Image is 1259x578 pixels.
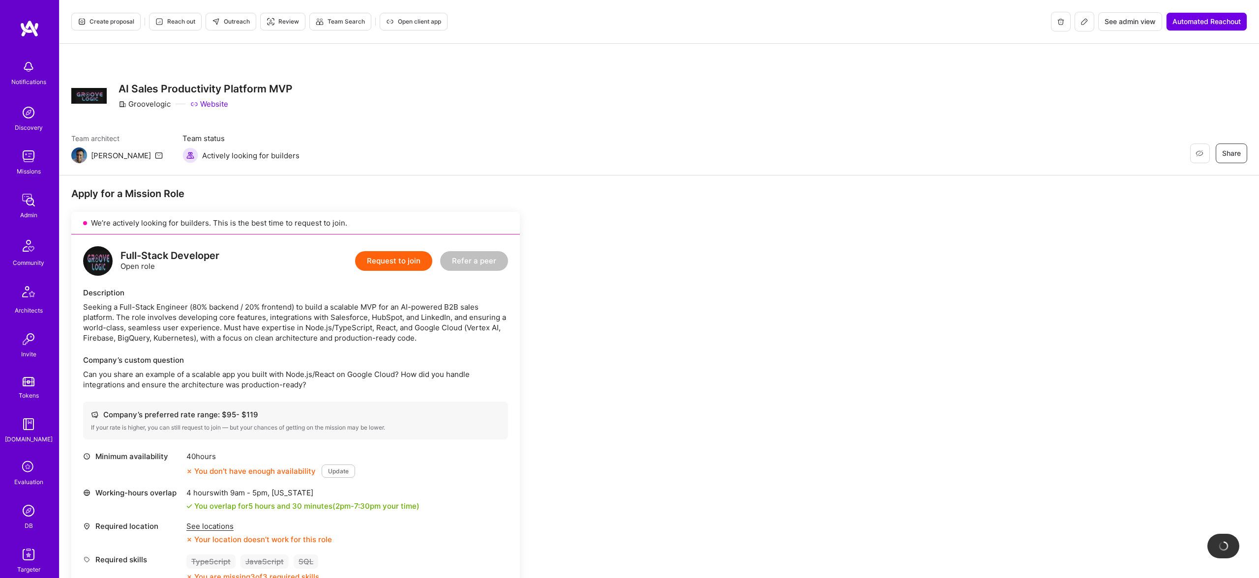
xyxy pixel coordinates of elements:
[91,424,500,432] div: If your rate is higher, you can still request to join — but your chances of getting on the missio...
[15,122,43,133] div: Discovery
[186,451,355,462] div: 40 hours
[267,18,274,26] i: icon Targeter
[186,488,420,498] div: 4 hours with [US_STATE]
[120,251,219,261] div: Full-Stack Developer
[20,20,39,37] img: logo
[14,477,43,487] div: Evaluation
[21,349,36,359] div: Invite
[355,251,432,271] button: Request to join
[182,147,198,163] img: Actively looking for builders
[71,133,163,144] span: Team architect
[1218,541,1229,551] img: loading
[1166,12,1247,31] button: Automated Reachout
[1098,12,1162,31] button: See admin view
[19,458,38,477] i: icon SelectionTeam
[71,147,87,163] img: Team Architect
[186,503,192,509] i: icon Check
[20,210,37,220] div: Admin
[83,246,113,276] img: logo
[19,545,38,564] img: Skill Targeter
[91,411,98,418] i: icon Cash
[1172,17,1241,27] span: Automated Reachout
[19,414,38,434] img: guide book
[83,451,181,462] div: Minimum availability
[5,434,53,444] div: [DOMAIN_NAME]
[19,329,38,349] img: Invite
[15,305,43,316] div: Architects
[83,488,181,498] div: Working-hours overlap
[83,288,508,298] div: Description
[186,534,332,545] div: Your location doesn’t work for this role
[13,258,44,268] div: Community
[386,17,441,26] span: Open client app
[19,190,38,210] img: admin teamwork
[19,57,38,77] img: bell
[440,251,508,271] button: Refer a peer
[83,489,90,496] i: icon World
[19,146,38,166] img: teamwork
[83,522,90,530] i: icon Location
[380,13,448,30] button: Open client app
[71,88,107,104] img: Company Logo
[17,282,40,305] img: Architects
[335,501,381,511] span: 2pm - 7:30pm
[78,18,86,26] i: icon Proposal
[83,554,181,565] div: Required skills
[186,468,192,474] i: icon CloseOrange
[260,13,305,30] button: Review
[202,150,300,161] span: Actively looking for builders
[155,17,195,26] span: Reach out
[316,17,365,26] span: Team Search
[119,99,171,109] div: Groovelogic
[83,302,508,343] div: Seeking a Full-Stack Engineer (80% backend / 20% frontend) to build a scalable MVP for an AI-powe...
[19,501,38,520] img: Admin Search
[206,13,256,30] button: Outreach
[322,464,355,478] button: Update
[1216,144,1247,163] button: Share
[83,355,508,365] div: Company’s custom question
[186,537,192,543] i: icon CloseOrange
[83,453,90,460] i: icon Clock
[119,83,293,95] h3: AI Sales Productivity Platform MVP
[149,13,202,30] button: Reach out
[83,556,90,563] i: icon Tag
[182,133,300,144] span: Team status
[71,13,141,30] button: Create proposal
[155,151,163,159] i: icon Mail
[212,17,250,26] span: Outreach
[11,77,46,87] div: Notifications
[23,377,34,386] img: tokens
[1105,17,1156,27] span: See admin view
[17,234,40,258] img: Community
[120,251,219,271] div: Open role
[240,554,289,569] div: JavaScript
[1222,148,1241,158] span: Share
[190,99,228,109] a: Website
[186,554,236,569] div: TypeScript
[78,17,134,26] span: Create proposal
[186,521,332,531] div: See locations
[71,212,520,234] div: We’re actively looking for builders. This is the best time to request to join.
[25,520,33,531] div: DB
[19,103,38,122] img: discovery
[309,13,371,30] button: Team Search
[119,100,126,108] i: icon CompanyGray
[91,409,500,420] div: Company’s preferred rate range: $ 95 - $ 119
[83,521,181,531] div: Required location
[83,369,508,390] p: Can you share an example of a scalable app you built with Node.js/React on Google Cloud? How did ...
[1196,149,1203,157] i: icon EyeClosed
[71,187,520,200] div: Apply for a Mission Role
[17,564,40,575] div: Targeter
[186,466,316,476] div: You don’t have enough availability
[19,390,39,401] div: Tokens
[17,166,41,176] div: Missions
[91,150,151,161] div: [PERSON_NAME]
[194,501,420,511] div: You overlap for 5 hours and 30 minutes ( your time)
[228,488,271,497] span: 9am - 5pm ,
[294,554,318,569] div: SQL
[267,17,299,26] span: Review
